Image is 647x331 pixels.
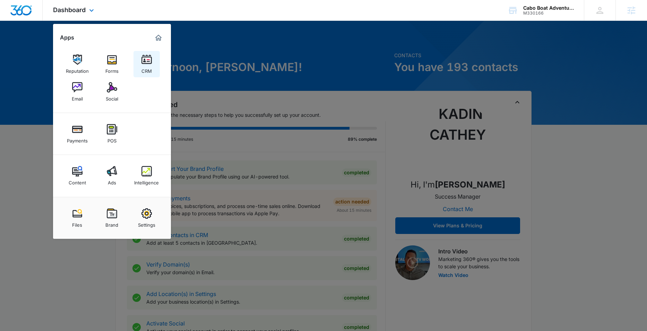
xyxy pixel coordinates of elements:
[72,93,83,102] div: Email
[19,11,34,17] div: v 4.0.25
[99,79,125,105] a: Social
[523,11,574,16] div: account id
[99,51,125,77] a: Forms
[11,18,17,24] img: website_grey.svg
[99,205,125,231] a: Brand
[11,11,17,17] img: logo_orange.svg
[133,163,160,189] a: Intelligence
[134,176,159,185] div: Intelligence
[18,18,76,24] div: Domain: [DOMAIN_NAME]
[66,65,89,74] div: Reputation
[107,134,117,143] div: POS
[64,205,90,231] a: Files
[141,65,152,74] div: CRM
[53,6,86,14] span: Dashboard
[133,51,160,77] a: CRM
[64,79,90,105] a: Email
[64,163,90,189] a: Content
[108,176,116,185] div: Ads
[105,219,118,228] div: Brand
[60,34,74,41] h2: Apps
[72,219,82,228] div: Files
[69,176,86,185] div: Content
[99,121,125,147] a: POS
[26,41,62,45] div: Domain Overview
[138,219,155,228] div: Settings
[69,40,75,46] img: tab_keywords_by_traffic_grey.svg
[64,121,90,147] a: Payments
[105,65,119,74] div: Forms
[77,41,117,45] div: Keywords by Traffic
[106,93,118,102] div: Social
[64,51,90,77] a: Reputation
[67,134,88,143] div: Payments
[523,5,574,11] div: account name
[99,163,125,189] a: Ads
[133,205,160,231] a: Settings
[153,32,164,43] a: Marketing 360® Dashboard
[19,40,24,46] img: tab_domain_overview_orange.svg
